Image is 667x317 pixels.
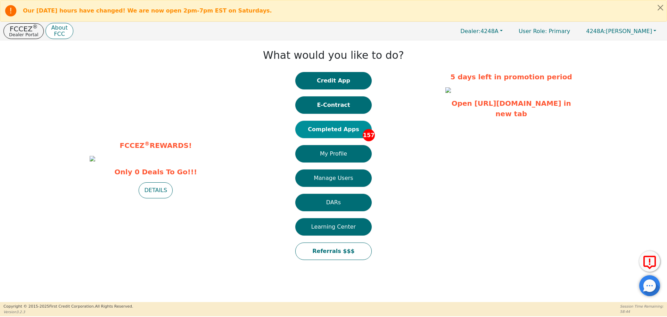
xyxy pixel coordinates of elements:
p: FCC [51,31,67,37]
button: 4248A:[PERSON_NAME] [579,26,664,37]
span: [PERSON_NAME] [586,28,652,34]
span: Only 0 Deals To Go!!! [90,167,222,177]
span: 157 [363,129,375,141]
span: 4248A: [586,28,606,34]
p: Session Time Remaining: [620,304,664,309]
b: Our [DATE] hours have changed! We are now open 2pm-7pm EST on Saturdays. [23,7,272,14]
img: cb4536a8-b06b-46e1-8c85-a71fb3cfa162 [445,87,451,93]
sup: ® [145,141,150,147]
span: 4248A [460,28,499,34]
button: Referrals $$$ [295,243,372,260]
button: DETAILS [139,182,173,198]
h1: What would you like to do? [263,49,404,62]
button: Completed Apps157 [295,121,372,138]
span: User Role : [519,28,547,34]
span: Dealer: [460,28,480,34]
p: Version 3.2.3 [3,309,133,315]
button: Dealer:4248A [453,26,510,37]
img: 380712bd-5a0b-4c52-8428-553eac38252a [90,156,95,161]
button: FCCEZ®Dealer Portal [3,23,44,39]
button: E-Contract [295,96,372,114]
sup: ® [33,24,38,30]
button: DARs [295,194,372,211]
button: My Profile [295,145,372,163]
p: FCCEZ REWARDS! [90,140,222,151]
button: Close alert [654,0,667,15]
p: About [51,25,67,31]
button: Manage Users [295,169,372,187]
p: FCCEZ [9,25,38,32]
button: AboutFCC [46,23,73,39]
button: Credit App [295,72,372,89]
button: Learning Center [295,218,372,236]
a: User Role: Primary [512,24,577,38]
button: Report Error to FCC [639,251,660,272]
p: Primary [512,24,577,38]
p: Copyright © 2015- 2025 First Credit Corporation. [3,304,133,310]
span: All Rights Reserved. [95,304,133,309]
p: Dealer Portal [9,32,38,37]
a: Open [URL][DOMAIN_NAME] in new tab [452,99,571,118]
p: 5 days left in promotion period [445,72,577,82]
p: 58:44 [620,309,664,314]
